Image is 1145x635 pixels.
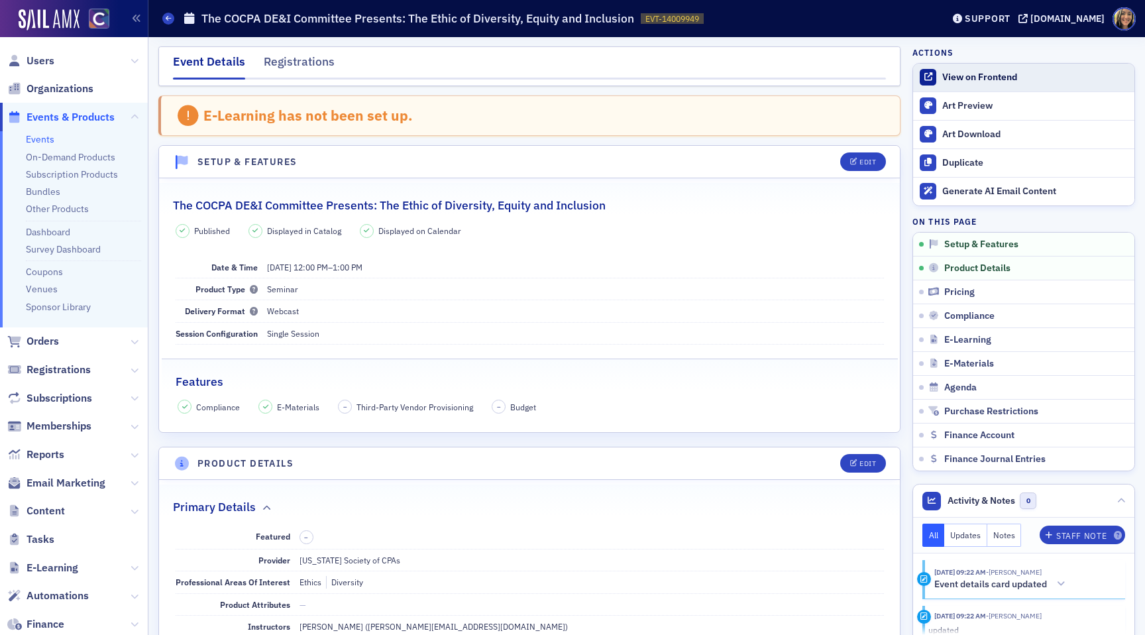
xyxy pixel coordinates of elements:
[942,129,1128,141] div: Art Download
[176,373,223,390] h2: Features
[248,621,290,632] span: Instructors
[497,402,501,412] span: –
[944,524,987,547] button: Updates
[1040,526,1125,544] button: Staff Note
[986,567,1042,577] span: Tiffany Carson
[7,110,115,125] a: Events & Products
[934,611,986,620] time: 8/27/2025 09:22 AM
[7,419,91,433] a: Memberships
[7,589,89,603] a: Automations
[27,82,93,96] span: Organizations
[256,531,290,542] span: Featured
[201,11,634,27] h1: The COCPA DE&I Committee Presents: The Ethic of Diversity, Equity and Inclusion
[944,334,991,346] span: E-Learning
[195,284,258,294] span: Product Type
[1056,532,1107,540] div: Staff Note
[944,239,1018,251] span: Setup & Features
[27,617,64,632] span: Finance
[7,504,65,518] a: Content
[944,286,975,298] span: Pricing
[267,262,362,272] span: –
[197,457,294,471] h4: Product Details
[277,401,319,413] span: E-Materials
[7,391,92,406] a: Subscriptions
[7,363,91,377] a: Registrations
[26,151,115,163] a: On-Demand Products
[267,306,299,316] span: Webcast
[965,13,1010,25] div: Support
[304,533,308,542] span: –
[300,555,400,565] span: [US_STATE] Society of CPAs
[26,203,89,215] a: Other Products
[1020,492,1036,509] span: 0
[196,401,240,413] span: Compliance
[27,419,91,433] span: Memberships
[333,262,362,272] time: 1:00 PM
[840,454,886,473] button: Edit
[267,225,341,237] span: Displayed in Catalog
[27,447,64,462] span: Reports
[917,610,931,624] div: Update
[7,617,64,632] a: Finance
[356,401,473,413] span: Third-Party Vendor Provisioning
[27,334,59,349] span: Orders
[176,328,258,339] span: Session Configuration
[27,504,65,518] span: Content
[944,310,995,322] span: Compliance
[7,54,54,68] a: Users
[267,262,292,272] span: [DATE]
[300,620,568,632] div: [PERSON_NAME] ([PERSON_NAME][EMAIL_ADDRESS][DOMAIN_NAME])
[944,430,1014,441] span: Finance Account
[948,494,1015,508] span: Activity & Notes
[326,576,363,588] div: Diversity
[194,225,230,237] span: Published
[26,186,60,198] a: Bundles
[197,155,297,169] h4: Setup & Features
[944,262,1010,274] span: Product Details
[26,243,101,255] a: Survey Dashboard
[944,406,1038,418] span: Purchase Restrictions
[510,401,536,413] span: Budget
[264,53,335,78] div: Registrations
[294,262,328,272] time: 12:00 PM
[27,476,105,491] span: Email Marketing
[912,215,1135,227] h4: On this page
[917,572,931,586] div: Activity
[1018,14,1109,23] button: [DOMAIN_NAME]
[19,9,80,30] img: SailAMX
[987,524,1022,547] button: Notes
[26,226,70,238] a: Dashboard
[944,358,994,370] span: E-Materials
[942,100,1128,112] div: Art Preview
[912,46,954,58] h4: Actions
[185,306,258,316] span: Delivery Format
[913,64,1134,91] a: View on Frontend
[267,284,298,294] span: Seminar
[26,283,58,295] a: Venues
[27,561,78,575] span: E-Learning
[7,334,59,349] a: Orders
[934,577,1070,591] button: Event details card updated
[645,13,699,25] span: EVT-14009949
[840,152,886,171] button: Edit
[913,177,1134,205] button: Generate AI Email Content
[944,453,1046,465] span: Finance Journal Entries
[173,498,256,516] h2: Primary Details
[26,266,63,278] a: Coupons
[934,579,1047,591] h5: Event details card updated
[913,92,1134,120] a: Art Preview
[913,148,1134,177] button: Duplicate
[173,53,245,80] div: Event Details
[211,262,258,272] span: Date & Time
[942,72,1128,84] div: View on Frontend
[1030,13,1105,25] div: [DOMAIN_NAME]
[27,532,54,547] span: Tasks
[1113,7,1136,30] span: Profile
[922,524,945,547] button: All
[859,460,876,467] div: Edit
[267,328,319,339] span: Single Session
[26,133,54,145] a: Events
[27,110,115,125] span: Events & Products
[7,561,78,575] a: E-Learning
